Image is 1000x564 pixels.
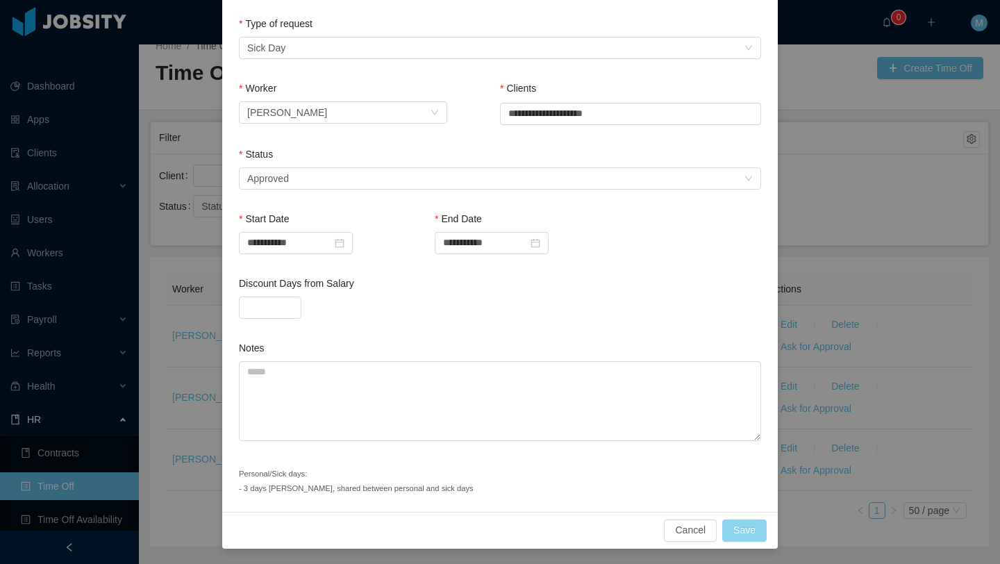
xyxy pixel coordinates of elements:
label: Notes [239,342,265,354]
div: Sick Day [247,38,285,58]
label: Start Date [239,213,289,224]
label: Discount Days from Salary [239,278,354,289]
button: Cancel [664,520,717,542]
i: icon: calendar [335,238,344,248]
input: Discount Days from Salary [240,297,301,318]
label: End Date [435,213,482,224]
i: icon: calendar [531,238,540,248]
textarea: Notes [239,361,761,441]
label: Type of request [239,18,312,29]
label: Status [239,149,273,160]
label: Clients [500,83,536,94]
small: Personal/Sick days: - 3 days [PERSON_NAME], shared between personal and sick days [239,470,474,492]
div: Approved [247,168,289,189]
button: Save [722,520,767,542]
div: Eduardo Sirangelo [247,102,327,123]
label: Worker [239,83,276,94]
